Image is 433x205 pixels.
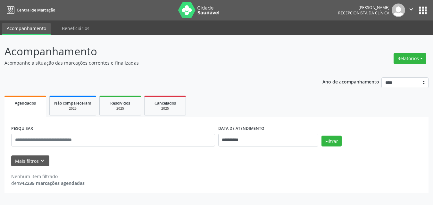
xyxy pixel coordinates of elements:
[54,100,91,106] span: Não compareceram
[15,100,36,106] span: Agendados
[104,106,136,111] div: 2025
[11,155,49,167] button: Mais filtroskeyboard_arrow_down
[4,59,301,66] p: Acompanhe a situação das marcações correntes e finalizadas
[11,173,85,180] div: Nenhum item filtrado
[338,5,389,10] div: [PERSON_NAME]
[2,23,51,35] a: Acompanhamento
[321,136,342,146] button: Filtrar
[17,180,85,186] strong: 1942235 marcações agendadas
[154,100,176,106] span: Cancelados
[417,5,429,16] button: apps
[338,10,389,16] span: Recepcionista da clínica
[149,106,181,111] div: 2025
[405,4,417,17] button: 
[322,77,379,85] p: Ano de acompanhamento
[4,5,55,15] a: Central de Marcação
[110,100,130,106] span: Resolvidos
[11,124,33,134] label: PESQUISAR
[392,4,405,17] img: img
[11,180,85,186] div: de
[394,53,426,64] button: Relatórios
[17,7,55,13] span: Central de Marcação
[218,124,264,134] label: DATA DE ATENDIMENTO
[57,23,94,34] a: Beneficiários
[39,157,46,164] i: keyboard_arrow_down
[4,43,301,59] p: Acompanhamento
[54,106,91,111] div: 2025
[408,6,415,13] i: 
